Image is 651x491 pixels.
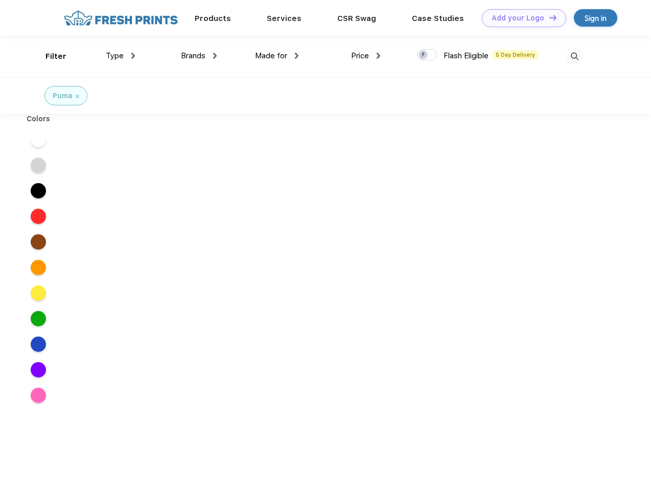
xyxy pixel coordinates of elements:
[377,53,380,59] img: dropdown.png
[585,12,607,24] div: Sign in
[267,14,301,23] a: Services
[444,51,489,60] span: Flash Eligible
[61,9,181,27] img: fo%20logo%202.webp
[76,95,79,98] img: filter_cancel.svg
[19,114,58,124] div: Colors
[106,51,124,60] span: Type
[295,53,298,59] img: dropdown.png
[213,53,217,59] img: dropdown.png
[492,14,544,23] div: Add your Logo
[195,14,231,23] a: Products
[566,48,583,65] img: desktop_search.svg
[337,14,376,23] a: CSR Swag
[351,51,369,60] span: Price
[493,50,538,59] span: 5 Day Delivery
[53,91,73,101] div: Puma
[574,9,617,27] a: Sign in
[45,51,66,62] div: Filter
[181,51,205,60] span: Brands
[131,53,135,59] img: dropdown.png
[549,15,556,20] img: DT
[255,51,287,60] span: Made for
